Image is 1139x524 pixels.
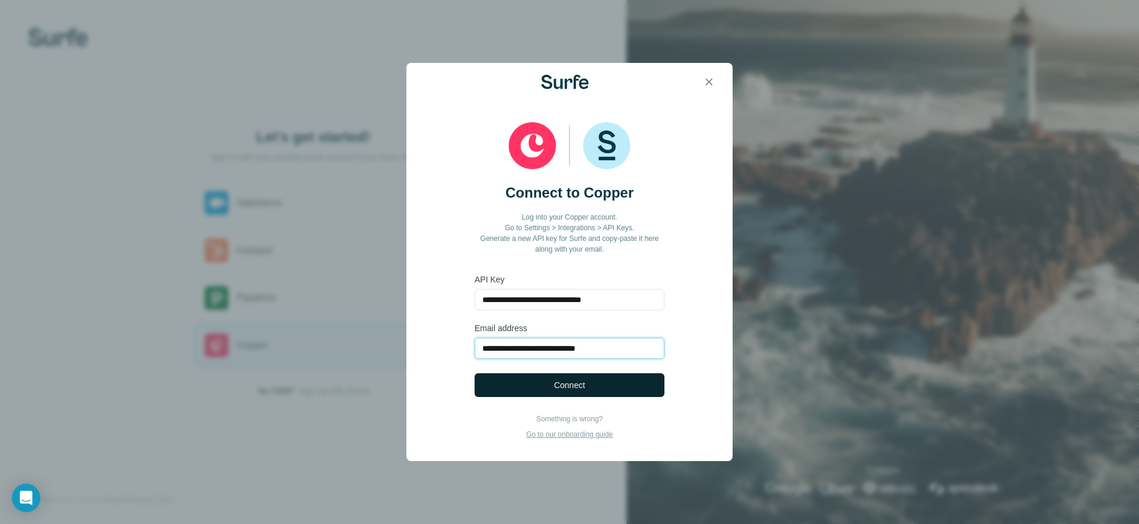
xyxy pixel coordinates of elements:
[475,373,664,397] button: Connect
[12,484,40,512] div: Open Intercom Messenger
[508,122,631,170] img: Copper and Surfe logos
[475,274,664,285] label: API Key
[475,212,664,255] p: Log into your Copper account. Go to Settings > Integrations > API Keys. Generate a new API key fo...
[541,75,588,89] img: Surfe Logo
[526,429,613,440] p: Go to our onboarding guide
[526,414,613,424] p: Something is wrong?
[554,379,585,391] span: Connect
[475,322,664,334] label: Email address
[505,183,634,202] h2: Connect to Copper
